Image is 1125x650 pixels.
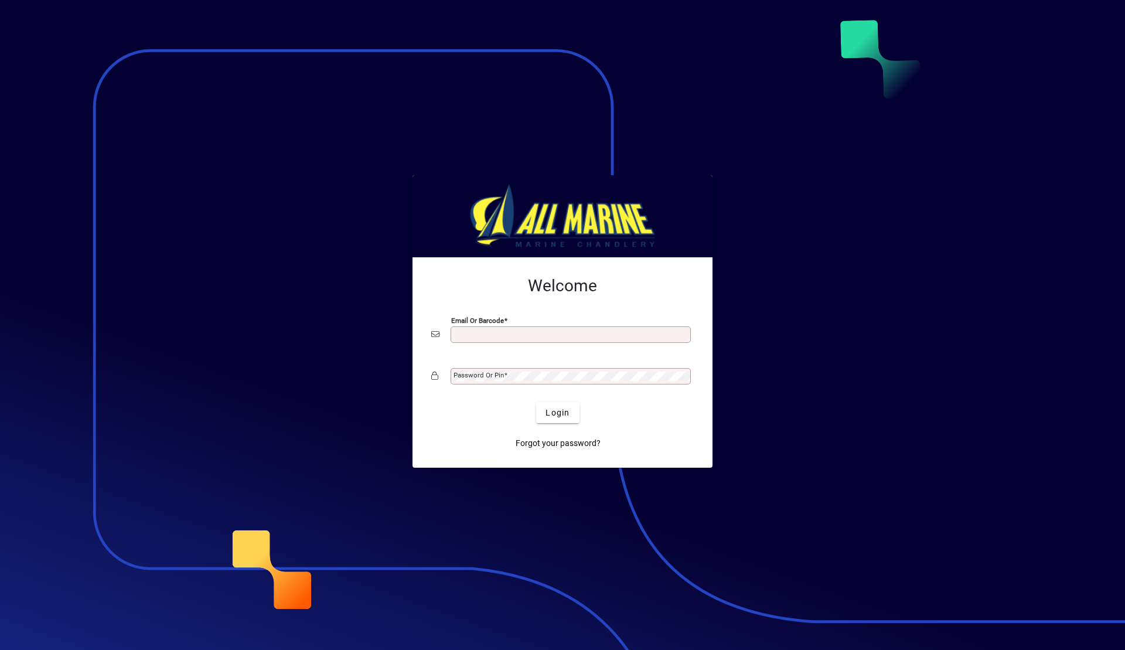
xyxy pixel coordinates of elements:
[536,402,579,423] button: Login
[431,276,694,296] h2: Welcome
[454,371,504,379] mat-label: Password or Pin
[516,437,601,450] span: Forgot your password?
[546,407,570,419] span: Login
[511,433,605,454] a: Forgot your password?
[451,317,504,325] mat-label: Email or Barcode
